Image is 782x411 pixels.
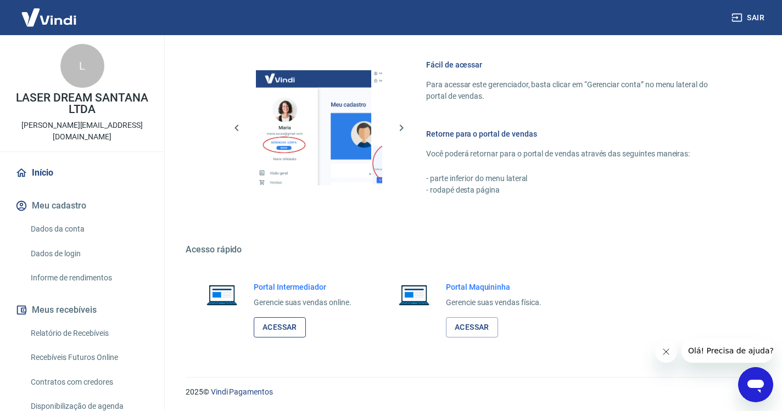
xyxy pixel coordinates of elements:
p: Para acessar este gerenciador, basta clicar em “Gerenciar conta” no menu lateral do portal de ven... [426,79,729,102]
a: Vindi Pagamentos [211,387,273,396]
a: Recebíveis Futuros Online [26,346,151,369]
p: 2025 © [186,386,756,398]
p: [PERSON_NAME][EMAIL_ADDRESS][DOMAIN_NAME] [9,120,155,143]
img: Imagem de um notebook aberto [199,281,245,308]
a: Acessar [254,317,306,337]
button: Meu cadastro [13,194,151,218]
iframe: Mensagem da empresa [682,339,773,363]
p: - parte inferior do menu lateral [426,173,729,184]
img: Imagem de um notebook aberto [391,281,437,308]
div: L [60,44,104,88]
img: Imagem da dashboard mostrando o botão de gerenciar conta na sidebar no lado esquerdo [256,70,371,185]
iframe: Fechar mensagem [655,341,677,363]
span: Olá! Precisa de ajuda? [7,8,92,16]
a: Dados de login [26,243,151,265]
a: Informe de rendimentos [26,267,151,289]
a: Dados da conta [26,218,151,240]
h6: Portal Maquininha [446,281,541,292]
a: Contratos com credores [26,371,151,393]
button: Sair [729,8,769,28]
button: Meus recebíveis [13,298,151,322]
h6: Portal Intermediador [254,281,351,292]
img: Imagem da dashboard mostrando um botão para voltar ao gerenciamento de vendas da maquininha com o... [371,70,487,185]
a: Relatório de Recebíveis [26,322,151,345]
p: Gerencie suas vendas física. [446,297,541,308]
p: - rodapé desta página [426,184,729,196]
a: Acessar [446,317,498,337]
img: Vindi [13,1,85,34]
iframe: Botão para abrir a janela de mensagens [738,367,773,402]
p: LASER DREAM SANTANA LTDA [9,92,155,115]
h6: Fácil de acessar [426,59,729,70]
h5: Acesso rápido [186,244,756,255]
h6: Retorne para o portal de vendas [426,128,729,139]
p: Você poderá retornar para o portal de vendas através das seguintes maneiras: [426,148,729,160]
a: Início [13,161,151,185]
p: Gerencie suas vendas online. [254,297,351,308]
